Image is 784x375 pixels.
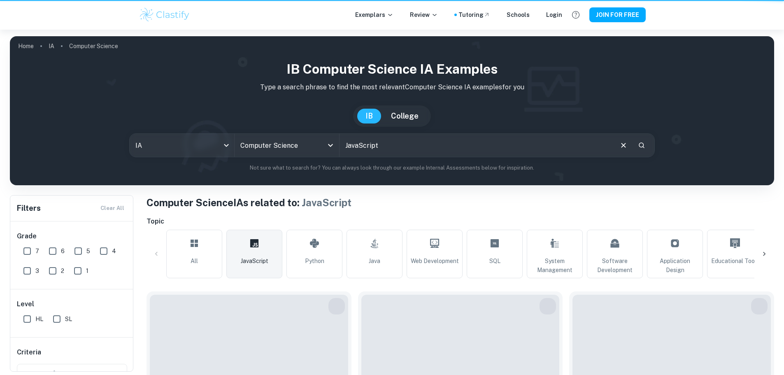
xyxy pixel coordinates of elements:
[302,197,351,208] span: JavaScript
[546,10,562,19] a: Login
[17,299,127,309] h6: Level
[35,247,39,256] span: 7
[61,247,65,256] span: 6
[61,266,64,275] span: 2
[147,217,774,226] h6: Topic
[383,109,427,123] button: College
[355,10,393,19] p: Exemplars
[69,42,118,51] p: Computer Science
[458,10,490,19] a: Tutoring
[130,134,234,157] div: IA
[49,40,54,52] a: IA
[18,40,34,52] a: Home
[139,7,191,23] img: Clastify logo
[35,266,39,275] span: 3
[86,247,90,256] span: 5
[591,256,639,275] span: Software Development
[340,134,612,157] input: E.g. event website, web development, Python...
[17,203,41,214] h6: Filters
[35,314,43,324] span: HL
[616,137,631,153] button: Clear
[16,164,768,172] p: Not sure what to search for? You can always look through our example Internal Assessments below f...
[191,256,198,266] span: All
[17,347,41,357] h6: Criteria
[489,256,500,266] span: SQL
[410,10,438,19] p: Review
[10,36,774,185] img: profile cover
[711,256,759,266] span: Educational Tools
[16,59,768,79] h1: IB Computer Science IA examples
[369,256,380,266] span: Java
[112,247,116,256] span: 4
[507,10,530,19] a: Schools
[357,109,381,123] button: IB
[635,138,649,152] button: Search
[65,314,72,324] span: SL
[241,256,268,266] span: JavaScript
[589,7,646,22] button: JOIN FOR FREE
[86,266,88,275] span: 1
[305,256,324,266] span: Python
[325,140,336,151] button: Open
[147,195,774,210] h1: Computer Science IAs related to:
[411,256,459,266] span: Web Development
[16,82,768,92] p: Type a search phrase to find the most relevant Computer Science IA examples for you
[17,231,127,241] h6: Grade
[651,256,699,275] span: Application Design
[530,256,579,275] span: System Management
[569,8,583,22] button: Help and Feedback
